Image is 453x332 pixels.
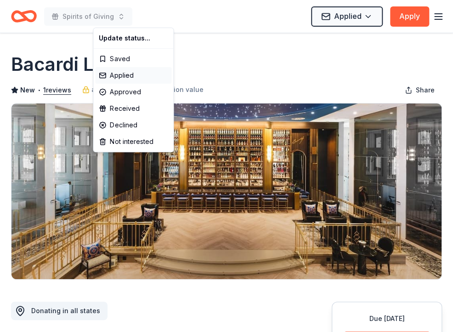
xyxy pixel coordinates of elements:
div: Received [95,100,171,117]
div: Applied [95,67,171,84]
span: Spirits of Giving [62,11,114,22]
div: Saved [95,51,171,67]
div: Declined [95,117,171,133]
div: Update status... [95,30,171,46]
div: Not interested [95,133,171,150]
div: Approved [95,84,171,100]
